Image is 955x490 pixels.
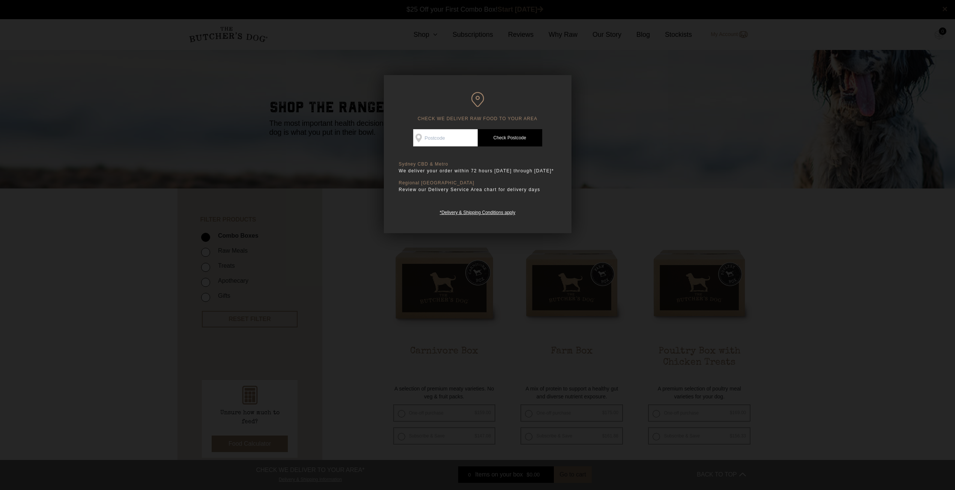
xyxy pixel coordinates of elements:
[399,161,556,167] p: Sydney CBD & Metro
[399,167,556,175] p: We deliver your order within 72 hours [DATE] through [DATE]*
[399,180,556,186] p: Regional [GEOGRAPHIC_DATA]
[413,129,478,146] input: Postcode
[399,92,556,122] h6: CHECK WE DELIVER RAW FOOD TO YOUR AREA
[478,129,542,146] a: Check Postcode
[399,186,556,193] p: Review our Delivery Service Area chart for delivery days
[440,208,515,215] a: *Delivery & Shipping Conditions apply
